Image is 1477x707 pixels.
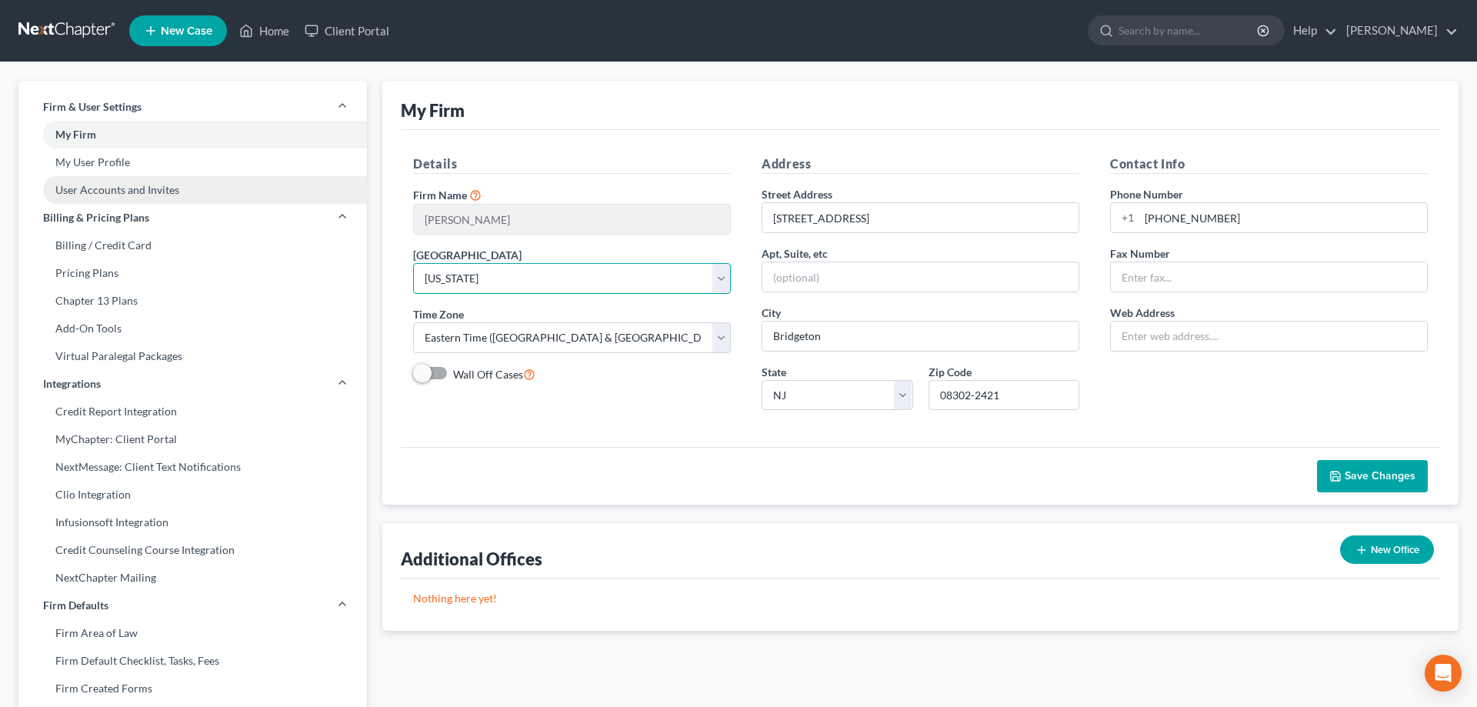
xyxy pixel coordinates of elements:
[43,99,142,115] span: Firm & User Settings
[18,121,367,148] a: My Firm
[18,370,367,398] a: Integrations
[43,210,149,225] span: Billing & Pricing Plans
[43,376,101,392] span: Integrations
[413,306,464,322] label: Time Zone
[18,232,367,259] a: Billing / Credit Card
[18,93,367,121] a: Firm & User Settings
[18,481,367,509] a: Clio Integration
[401,548,542,570] div: Additional Offices
[232,17,297,45] a: Home
[18,564,367,592] a: NextChapter Mailing
[1110,305,1175,321] label: Web Address
[1317,460,1428,492] button: Save Changes
[1339,17,1458,45] a: [PERSON_NAME]
[762,305,781,321] label: City
[1139,203,1427,232] input: Enter phone...
[1110,186,1183,202] label: Phone Number
[18,315,367,342] a: Add-On Tools
[18,536,367,564] a: Credit Counseling Course Integration
[762,364,786,380] label: State
[762,155,1079,174] h5: Address
[1110,245,1170,262] label: Fax Number
[18,675,367,702] a: Firm Created Forms
[43,598,108,613] span: Firm Defaults
[413,155,731,174] h5: Details
[401,99,465,122] div: My Firm
[1340,535,1434,564] button: New Office
[413,247,522,263] label: [GEOGRAPHIC_DATA]
[18,592,367,619] a: Firm Defaults
[413,591,1428,606] p: Nothing here yet!
[413,188,467,202] span: Firm Name
[762,245,828,262] label: Apt, Suite, etc
[762,186,832,202] label: Street Address
[18,425,367,453] a: MyChapter: Client Portal
[453,368,523,381] span: Wall Off Cases
[18,342,367,370] a: Virtual Paralegal Packages
[762,262,1079,292] input: (optional)
[762,322,1079,351] input: Enter city...
[18,453,367,481] a: NextMessage: Client Text Notifications
[18,509,367,536] a: Infusionsoft Integration
[414,205,730,234] input: Enter name...
[1111,203,1139,232] div: +1
[1111,322,1427,351] input: Enter web address....
[18,148,367,176] a: My User Profile
[1425,655,1462,692] div: Open Intercom Messenger
[1119,16,1259,45] input: Search by name...
[18,619,367,647] a: Firm Area of Law
[18,204,367,232] a: Billing & Pricing Plans
[1110,155,1428,174] h5: Contact Info
[161,25,212,37] span: New Case
[929,364,972,380] label: Zip Code
[1345,469,1415,482] span: Save Changes
[18,287,367,315] a: Chapter 13 Plans
[18,398,367,425] a: Credit Report Integration
[1285,17,1337,45] a: Help
[18,647,367,675] a: Firm Default Checklist, Tasks, Fees
[762,203,1079,232] input: Enter address...
[18,176,367,204] a: User Accounts and Invites
[929,380,1080,411] input: XXXXX
[1111,262,1427,292] input: Enter fax...
[18,259,367,287] a: Pricing Plans
[297,17,397,45] a: Client Portal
